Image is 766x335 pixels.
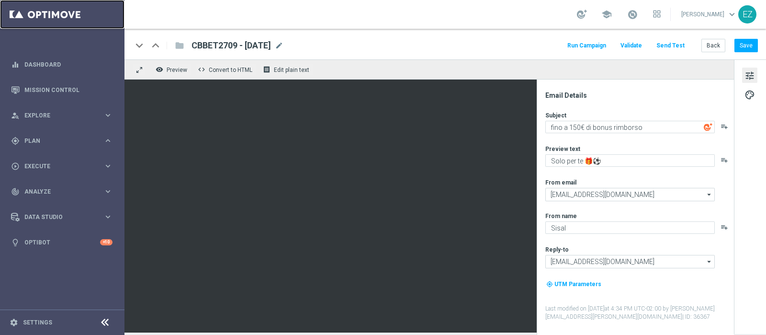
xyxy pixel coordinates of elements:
[11,162,103,171] div: Execute
[620,42,642,49] span: Validate
[11,213,113,221] button: Data Studio keyboard_arrow_right
[100,239,113,245] div: +10
[11,137,20,145] i: gps_fixed
[738,5,756,23] div: EZ
[24,77,113,103] a: Mission Control
[545,188,715,201] input: Select
[24,214,103,220] span: Data Studio
[11,137,113,145] button: gps_fixed Plan keyboard_arrow_right
[191,40,271,51] span: CBBET2709 - 2025-09-27
[734,39,758,52] button: Save
[11,137,103,145] div: Plan
[209,67,252,73] span: Convert to HTML
[11,61,113,69] button: equalizer Dashboard
[103,212,113,221] i: keyboard_arrow_right
[744,89,755,101] span: palette
[11,112,113,119] button: person_search Explore keyboard_arrow_right
[11,77,113,103] div: Mission Control
[103,162,113,171] i: keyboard_arrow_right
[11,162,113,170] button: play_circle_outline Execute keyboard_arrow_right
[619,39,643,52] button: Validate
[545,255,715,268] input: Select
[260,63,314,76] button: receipt Edit plain text
[153,63,191,76] button: remove_red_eye Preview
[11,86,113,94] button: Mission Control
[566,39,608,52] button: Run Campaign
[545,246,569,254] label: Reply-to
[11,111,103,120] div: Explore
[742,68,757,83] button: tune
[11,213,103,221] div: Data Studio
[546,281,553,288] i: my_location
[198,66,205,73] span: code
[23,320,52,325] a: Settings
[545,179,576,186] label: From email
[545,279,602,289] button: my_location UTM Parameters
[727,9,737,20] span: keyboard_arrow_down
[11,230,113,255] div: Optibot
[705,188,714,201] i: arrow_drop_down
[705,255,714,268] i: arrow_drop_down
[545,305,733,321] label: Last modified on [DATE] at 4:34 PM UTC-02:00 by [PERSON_NAME][EMAIL_ADDRESS][PERSON_NAME][DOMAIN_...
[11,187,20,196] i: track_changes
[263,66,270,73] i: receipt
[545,145,580,153] label: Preview text
[11,162,20,171] i: play_circle_outline
[545,91,733,100] div: Email Details
[195,63,257,76] button: code Convert to HTML
[742,87,757,102] button: palette
[24,230,100,255] a: Optibot
[11,60,20,69] i: equalizer
[655,39,686,52] button: Send Test
[701,39,725,52] button: Back
[704,123,712,131] img: optiGenie.svg
[680,7,738,22] a: [PERSON_NAME]keyboard_arrow_down
[744,69,755,82] span: tune
[11,188,113,196] button: track_changes Analyze keyboard_arrow_right
[545,212,577,220] label: From name
[103,136,113,145] i: keyboard_arrow_right
[545,112,566,119] label: Subject
[24,52,113,77] a: Dashboard
[103,187,113,196] i: keyboard_arrow_right
[156,66,163,73] i: remove_red_eye
[24,113,103,118] span: Explore
[11,111,20,120] i: person_search
[11,52,113,77] div: Dashboard
[24,138,103,144] span: Plan
[103,111,113,120] i: keyboard_arrow_right
[24,189,103,195] span: Analyze
[721,156,728,164] button: playlist_add
[11,239,113,246] button: lightbulb Optibot +10
[554,281,601,288] span: UTM Parameters
[167,67,187,73] span: Preview
[24,163,103,169] span: Execute
[682,313,710,320] span: | ID: 36367
[275,41,283,50] span: mode_edit
[601,9,612,20] span: school
[11,187,103,196] div: Analyze
[721,123,728,130] button: playlist_add
[11,238,20,247] i: lightbulb
[721,223,728,231] button: playlist_add
[274,67,309,73] span: Edit plain text
[10,318,18,327] i: settings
